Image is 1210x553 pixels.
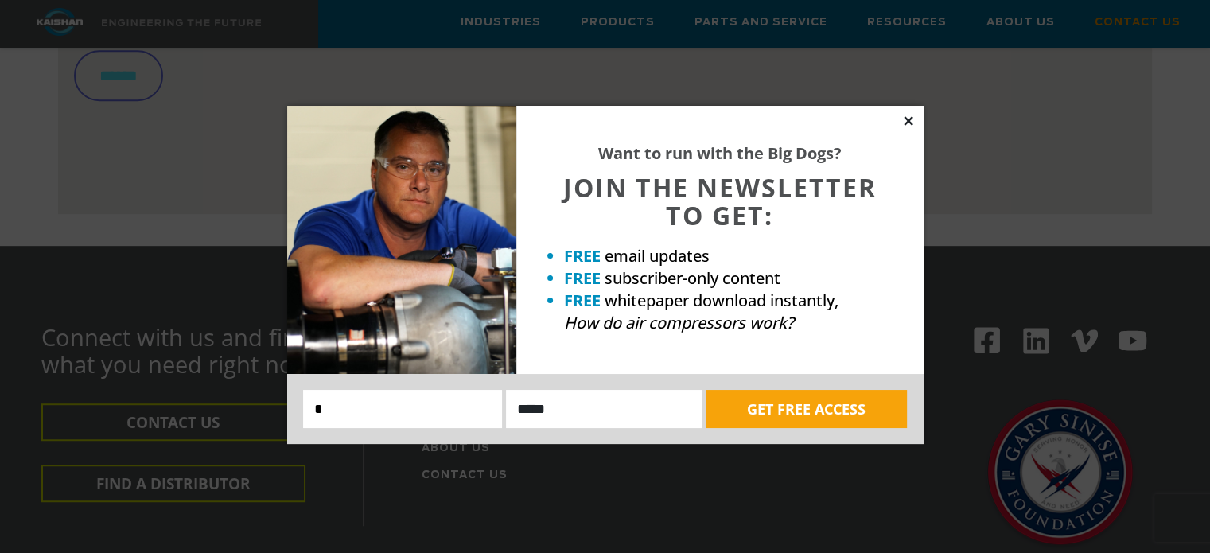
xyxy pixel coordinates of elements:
[598,142,842,164] strong: Want to run with the Big Dogs?
[564,267,601,289] strong: FREE
[303,390,503,428] input: Name:
[564,245,601,267] strong: FREE
[706,390,907,428] button: GET FREE ACCESS
[605,267,780,289] span: subscriber-only content
[605,290,838,311] span: whitepaper download instantly,
[563,170,877,232] span: JOIN THE NEWSLETTER TO GET:
[564,290,601,311] strong: FREE
[605,245,710,267] span: email updates
[901,114,916,128] button: Close
[564,312,794,333] em: How do air compressors work?
[506,390,702,428] input: Email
